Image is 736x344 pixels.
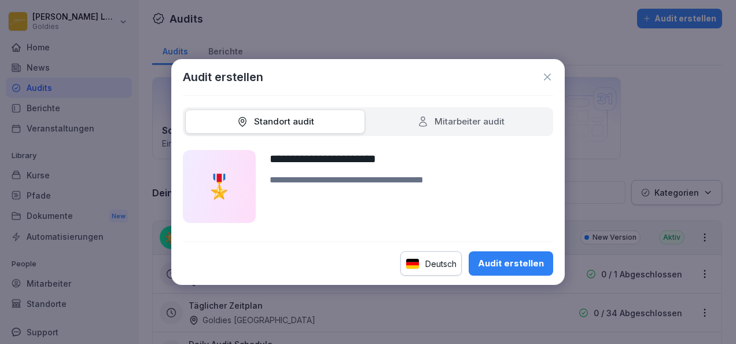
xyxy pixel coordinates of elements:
div: Standort audit [237,115,314,129]
div: 🎖️ [183,150,256,223]
div: Mitarbeiter audit [417,115,505,129]
h1: Audit erstellen [183,68,263,86]
img: de.svg [406,258,419,269]
div: Audit erstellen [478,257,544,270]
button: Audit erstellen [469,251,553,276]
div: Deutsch [400,251,462,276]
